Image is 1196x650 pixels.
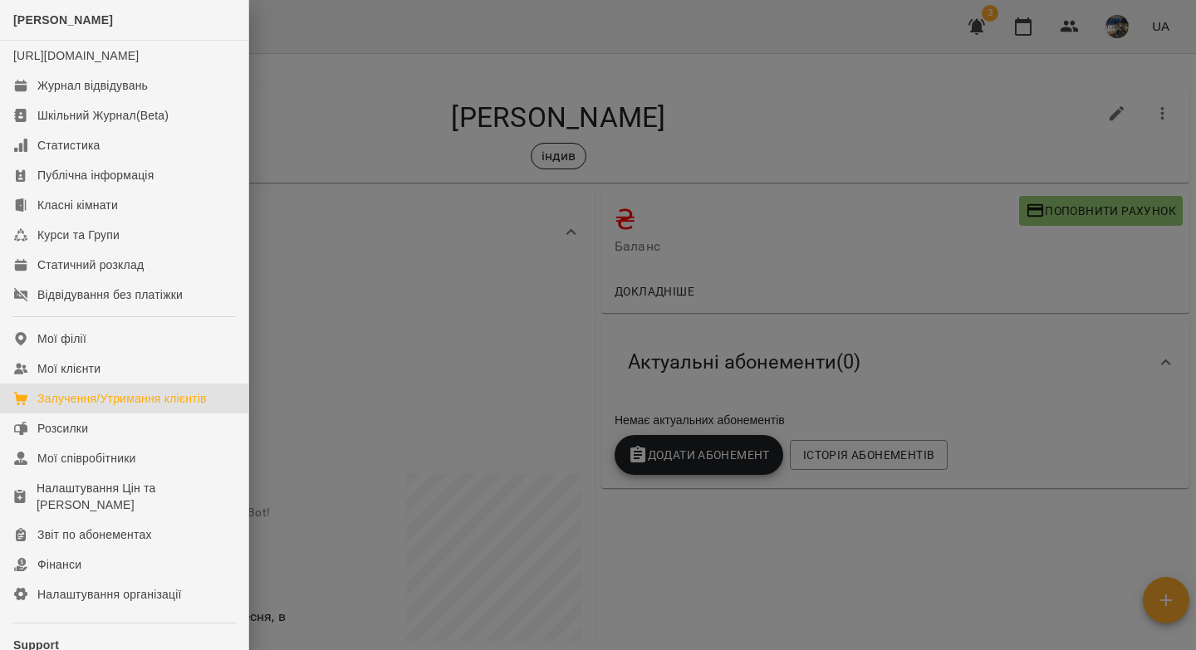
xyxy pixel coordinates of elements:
[37,227,120,243] div: Курси та Групи
[37,480,235,513] div: Налаштування Цін та [PERSON_NAME]
[37,286,183,303] div: Відвідування без платіжки
[37,360,100,377] div: Мої клієнти
[37,137,100,154] div: Статистика
[37,167,154,183] div: Публічна інформація
[37,107,169,124] div: Шкільний Журнал(Beta)
[37,420,88,437] div: Розсилки
[37,450,136,467] div: Мої співробітники
[37,257,144,273] div: Статичний розклад
[37,197,118,213] div: Класні кімнати
[37,330,86,347] div: Мої філії
[37,586,182,603] div: Налаштування організації
[37,556,81,573] div: Фінанси
[13,49,139,62] a: [URL][DOMAIN_NAME]
[37,390,207,407] div: Залучення/Утримання клієнтів
[13,13,113,27] span: [PERSON_NAME]
[37,526,152,543] div: Звіт по абонементах
[37,77,148,94] div: Журнал відвідувань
